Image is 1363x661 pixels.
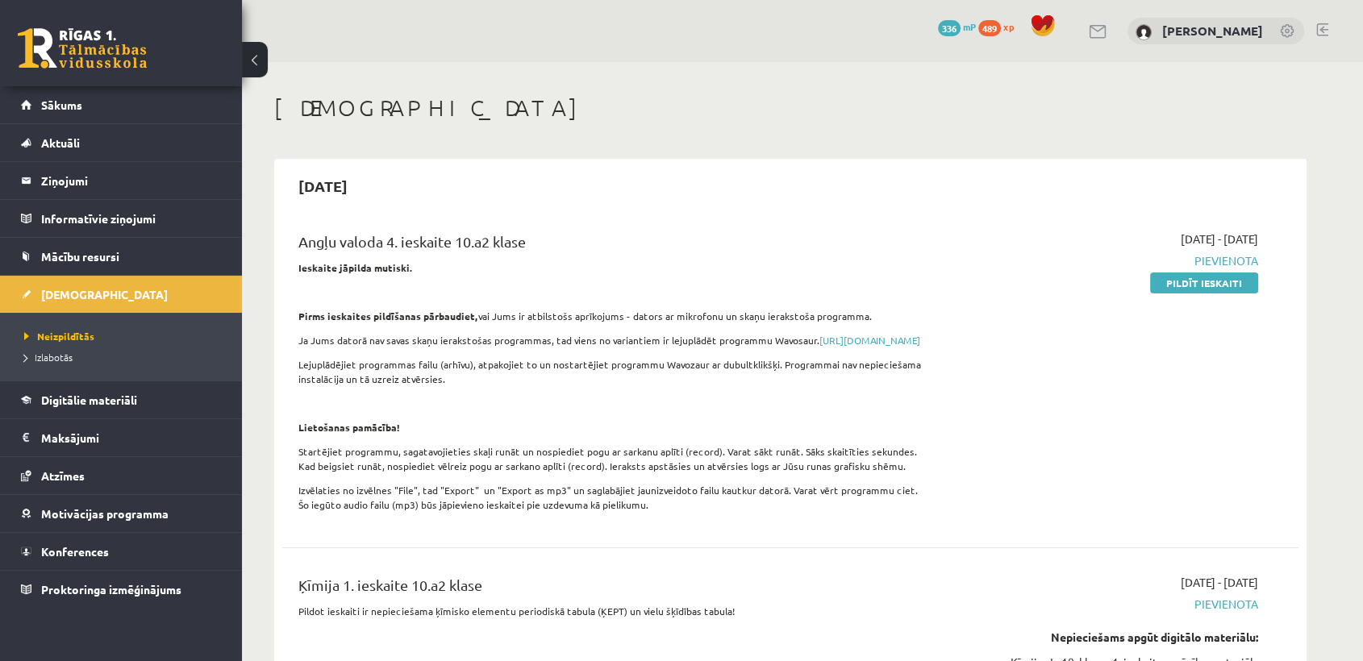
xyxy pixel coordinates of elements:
a: Atzīmes [21,457,222,494]
span: Atzīmes [41,468,85,483]
a: Mācību resursi [21,238,222,275]
a: Aktuāli [21,124,222,161]
a: Izlabotās [24,350,226,364]
span: Motivācijas programma [41,506,169,521]
a: [URL][DOMAIN_NAME] [819,334,920,347]
span: Konferences [41,544,109,559]
a: Informatīvie ziņojumi [21,200,222,237]
a: Ziņojumi [21,162,222,199]
a: Konferences [21,533,222,570]
p: Ja Jums datorā nav savas skaņu ierakstošas programmas, tad viens no variantiem ir lejuplādēt prog... [298,333,930,347]
a: Proktoringa izmēģinājums [21,571,222,608]
span: Digitālie materiāli [41,393,137,407]
a: Neizpildītās [24,329,226,343]
span: Pievienota [954,596,1258,613]
span: Sākums [41,98,82,112]
a: Pildīt ieskaiti [1150,272,1258,293]
h1: [DEMOGRAPHIC_DATA] [274,94,1307,122]
p: vai Jums ir atbilstošs aprīkojums - dators ar mikrofonu un skaņu ierakstoša programma. [298,309,930,323]
p: Startējiet programmu, sagatavojieties skaļi runāt un nospiediet pogu ar sarkanu aplīti (record). ... [298,444,930,473]
div: Angļu valoda 4. ieskaite 10.a2 klase [298,231,930,260]
a: [DEMOGRAPHIC_DATA] [21,276,222,313]
img: Alekss Volāns [1136,24,1152,40]
div: Nepieciešams apgūt digitālo materiālu: [954,629,1258,646]
a: Motivācijas programma [21,495,222,532]
span: 489 [978,20,1001,36]
p: Izvēlaties no izvēlnes "File", tad "Export" un "Export as mp3" un saglabājiet jaunizveidoto failu... [298,483,930,512]
div: Ķīmija 1. ieskaite 10.a2 klase [298,574,930,604]
legend: Ziņojumi [41,162,222,199]
strong: Ieskaite jāpilda mutiski. [298,261,413,274]
span: xp [1003,20,1014,33]
strong: Pirms ieskaites pildīšanas pārbaudiet, [298,310,478,322]
span: [DEMOGRAPHIC_DATA] [41,287,168,301]
a: Digitālie materiāli [21,381,222,418]
a: 336 mP [938,20,976,33]
p: Pildot ieskaiti ir nepieciešama ķīmisko elementu periodiskā tabula (ĶEPT) un vielu šķīdības tabula! [298,604,930,618]
a: Sākums [21,86,222,123]
span: Proktoringa izmēģinājums [41,582,181,597]
span: 336 [938,20,961,36]
span: Aktuāli [41,135,80,150]
a: Maksājumi [21,419,222,456]
span: Pievienota [954,252,1258,269]
a: Rīgas 1. Tālmācības vidusskola [18,28,147,69]
a: 489 xp [978,20,1022,33]
a: [PERSON_NAME] [1162,23,1263,39]
h2: [DATE] [282,167,364,205]
legend: Maksājumi [41,419,222,456]
span: [DATE] - [DATE] [1181,574,1258,591]
span: mP [963,20,976,33]
span: Neizpildītās [24,330,94,343]
span: [DATE] - [DATE] [1181,231,1258,247]
strong: Lietošanas pamācība! [298,421,400,434]
span: Izlabotās [24,351,73,364]
p: Lejuplādējiet programmas failu (arhīvu), atpakojiet to un nostartējiet programmu Wavozaur ar dubu... [298,357,930,386]
legend: Informatīvie ziņojumi [41,200,222,237]
span: Mācību resursi [41,249,119,264]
